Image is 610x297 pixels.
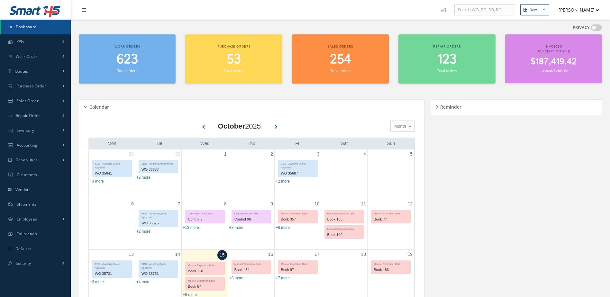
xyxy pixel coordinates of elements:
[199,139,211,148] a: Wednesday
[325,216,364,223] div: Book 105
[17,202,37,207] span: Shipments
[278,261,317,266] div: Manual Expiration Date
[232,266,271,274] div: Book 434
[437,68,457,73] small: Total orders
[185,210,224,216] div: Calibration Due Date
[228,199,274,250] td: October 9, 2025
[92,160,132,170] div: EDD - Awaiting Quote Approval
[269,149,274,159] a: October 2, 2025
[130,199,135,209] a: October 6, 2025
[185,277,224,283] div: Manual Expiration Date
[15,68,28,74] span: Quotes
[278,160,317,170] div: EDD - Awaiting Quote Approval
[117,50,138,69] span: 623
[153,139,164,148] a: Tuesday
[139,210,178,220] div: EDD - Awaiting Quote Approval
[398,34,495,84] a: Repair orders 123 Total orders
[275,199,321,250] td: October 10, 2025
[530,7,537,13] div: New
[229,225,243,230] a: Show 8 more events
[92,261,132,270] div: EDD - Awaiting Quote Approval
[316,149,321,159] a: October 3, 2025
[16,231,37,237] span: Calibration
[325,210,364,216] div: Manual Expiration Date
[224,68,244,73] small: Total orders
[406,250,414,259] a: October 19, 2025
[246,139,257,148] a: Thursday
[79,34,176,84] a: Work orders 623 Total orders
[321,149,367,199] td: October 4, 2025
[330,68,350,73] small: Total orders
[106,139,117,148] a: Monday
[185,34,282,84] a: Purchase orders 53 Total orders
[573,24,590,31] label: PRIVACY
[139,160,178,166] div: EDD - Awaiting Assignment
[276,225,290,230] a: Show 6 more events
[340,139,349,148] a: Saturday
[139,261,178,270] div: EDD - Awaiting Quote Approval
[294,139,302,148] a: Friday
[185,262,224,267] div: Manual Expiration Date
[92,170,132,177] div: WO 35641
[16,98,39,104] span: Sales Order
[174,149,182,159] a: September 30, 2025
[139,166,178,173] div: WO 35657
[232,216,271,223] div: Control 98
[183,225,199,230] a: Show 13 more events
[330,50,351,69] span: 254
[114,44,140,49] span: Work orders
[117,68,137,73] small: Total orders
[185,216,224,223] div: Control 2
[368,199,414,250] td: October 12, 2025
[16,24,37,30] span: Dashboard
[90,179,104,184] a: Show 3 more events
[545,44,562,49] span: Invoiced
[505,34,602,83] a: Invoiced (Current Month) $187,419.42 Invoices Total: 95
[16,113,40,118] span: Repair Order
[89,149,135,199] td: September 29, 2025
[16,39,24,44] span: KPIs
[89,199,135,250] td: October 6, 2025
[386,139,396,148] a: Sunday
[321,199,367,250] td: October 11, 2025
[276,179,290,184] a: Show 2 more events
[437,50,457,69] span: 123
[185,267,224,275] div: Book 118
[182,149,228,199] td: October 1, 2025
[17,216,37,222] span: Employees
[17,172,37,177] span: Customers
[454,4,515,16] input: Search WO, PO, SO, RO
[135,199,181,250] td: October 7, 2025
[182,199,228,250] td: October 8, 2025
[360,199,367,209] a: October 11, 2025
[16,54,38,59] span: Work Order
[139,270,178,277] div: WO 35751
[17,128,34,133] span: Inventory
[292,34,389,84] a: Sales orders 254 Total orders
[16,157,38,163] span: Capabilities
[183,292,197,297] a: Show 8 more events
[16,261,31,266] span: Security
[136,175,150,180] a: Show 2 more events
[232,210,271,216] div: Calibration Due Date
[227,50,241,69] span: 53
[174,250,182,259] a: October 14, 2025
[540,68,567,73] small: Invoices Total: 95
[228,149,274,199] td: October 2, 2025
[275,149,321,199] td: October 3, 2025
[433,44,460,49] span: Repair orders
[371,216,410,223] div: Book 77
[267,250,275,259] a: October 16, 2025
[537,49,570,53] span: (Current Month)
[371,210,410,216] div: Manual Expiration Date
[278,266,317,274] div: Book 97
[185,283,224,290] div: Book 57
[313,250,321,259] a: October 17, 2025
[360,250,367,259] a: October 18, 2025
[217,44,250,49] span: Purchase orders
[136,280,150,284] a: Show 4 more events
[406,199,414,209] a: October 12, 2025
[232,261,271,266] div: Manual Expiration Date
[127,250,135,259] a: October 13, 2025
[136,229,150,234] a: Show 2 more events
